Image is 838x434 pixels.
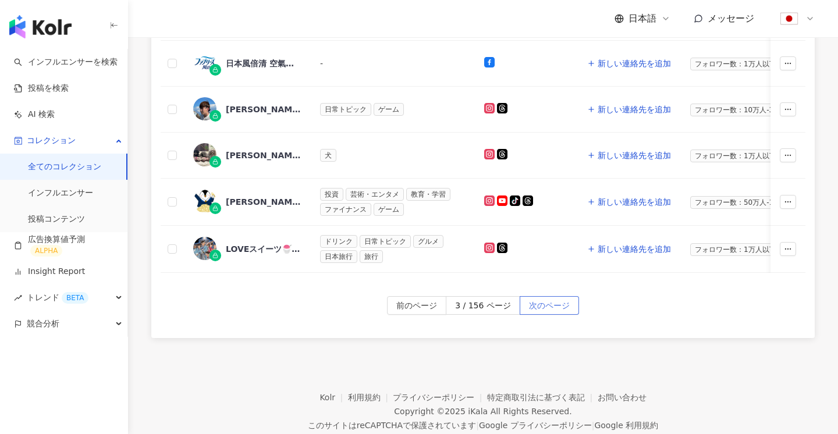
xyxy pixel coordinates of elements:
span: | [592,421,595,430]
span: ゲーム [374,203,404,216]
span: ドリンク [320,235,357,248]
button: 新しい連絡先を追加 [587,190,672,214]
span: rise [14,294,22,302]
button: 3 / 156 ページ [446,296,520,315]
span: ファイナンス [320,203,371,216]
div: 日本風倍清 空氣清新專家 [226,58,301,69]
a: Google プライバシーポリシー [479,421,592,430]
a: 全てのコレクション [28,161,101,173]
button: 新しい連絡先を追加 [587,144,672,167]
button: 次のページ [520,296,579,315]
img: flag-Japan-800x800.png [778,8,800,30]
div: [PERSON_NAME]事 [PERSON_NAME] [226,104,301,115]
span: 旅行 [360,250,383,263]
span: 日本旅行 [320,250,357,263]
div: [PERSON_NAME]✂︎🌙,1429672801 [226,150,301,161]
div: Copyright © 2025 All Rights Reserved. [394,407,571,416]
span: このサイトはreCAPTCHAで保護されています [308,418,659,432]
a: お問い合わせ [598,393,647,402]
a: 特定商取引法に基づく表記 [487,393,598,402]
span: 芸術・エンタメ [346,188,404,201]
a: インフルエンサー [28,187,93,199]
a: AI 検索 [14,109,55,120]
span: フォロワー数：1万人以下 [690,58,781,70]
span: トレンド [27,284,88,311]
a: Google 利用規約 [594,421,658,430]
div: LOVEスイーツ🍧💕,14465415401 [226,243,301,255]
span: 教育・学習 [406,188,450,201]
a: プライバシーポリシー [393,393,487,402]
a: Insight Report [14,266,85,278]
span: 日常トピック [320,103,371,116]
span: 次のページ [529,297,570,315]
button: 新しい連絡先を追加 [587,98,672,121]
a: searchインフルエンサーを検索 [14,56,118,68]
span: フォロワー数：50万人-100万人 [690,196,801,209]
span: 新しい連絡先を追加 [598,105,671,114]
span: 日本語 [628,12,656,25]
img: KOL Avatar [193,97,216,120]
button: 新しい連絡先を追加 [587,237,672,261]
span: 新しい連絡先を追加 [598,197,671,207]
span: フォロワー数：1万人以下 [690,243,781,256]
span: 競合分析 [27,311,59,337]
div: BETA [62,292,88,304]
img: KOL Avatar [193,190,216,213]
span: 新しい連絡先を追加 [598,59,671,68]
a: iKala [468,407,488,416]
span: | [476,421,479,430]
span: 新しい連絡先を追加 [598,244,671,254]
span: ゲーム [374,103,404,116]
a: 広告換算値予測ALPHA [14,234,118,257]
span: 日常トピック [360,235,411,248]
span: コレクション [27,127,76,154]
a: 利用規約 [348,393,393,402]
span: フォロワー数：1万人以下 [690,150,781,162]
span: グルメ [413,235,443,248]
img: KOL Avatar [193,51,216,74]
span: 前のページ [396,297,437,315]
div: [PERSON_NAME] [226,196,301,208]
a: 投稿を検索 [14,83,69,94]
span: 新しい連絡先を追加 [598,151,671,160]
a: 投稿コンテンツ [28,214,85,225]
button: 新しい連絡先を追加 [587,52,672,75]
img: logo [9,15,72,38]
a: Kolr [319,393,347,402]
button: 前のページ [387,296,446,315]
img: KOL Avatar [193,143,216,166]
img: KOL Avatar [193,237,216,260]
span: メッセージ [708,13,754,24]
span: 投資 [320,188,343,201]
span: フォロワー数：10万人-30万人 [690,104,797,116]
div: - [320,57,466,70]
span: 犬 [320,149,336,162]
